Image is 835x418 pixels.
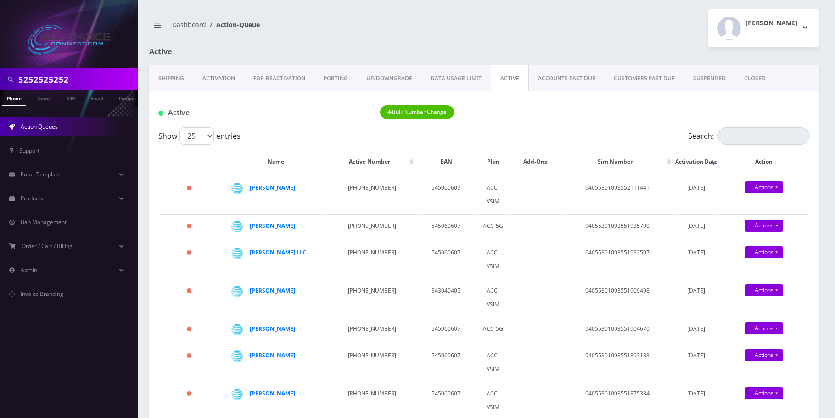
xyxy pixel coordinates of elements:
h1: Active [158,108,366,117]
td: 545060607 [417,214,475,240]
a: [PERSON_NAME] [250,351,295,359]
a: Actions [745,387,783,399]
a: FOR-REActivation [244,65,314,92]
td: [PHONE_NUMBER] [328,214,416,240]
td: [PHONE_NUMBER] [328,176,416,213]
h2: [PERSON_NAME] [745,19,798,27]
a: CUSTOMERS PAST DUE [605,65,684,92]
td: 545060607 [417,241,475,278]
td: ACC-VSIM [476,344,510,381]
a: Actions [745,220,783,232]
label: Search: [688,127,810,145]
td: [PHONE_NUMBER] [328,317,416,343]
button: Bulk Number Change [380,105,454,119]
label: Show entries [158,127,241,145]
span: [DATE] [687,287,705,294]
a: Company [114,90,145,105]
a: DATA USAGE LIMIT [421,65,491,92]
a: ACCOUNTS PAST DUE [529,65,605,92]
a: PORTING [314,65,357,92]
input: Search in Company [18,71,135,88]
span: Ban Management [21,218,67,226]
a: Activation [193,65,244,92]
a: Email [86,90,108,105]
td: [PHONE_NUMBER] [328,279,416,316]
span: [DATE] [687,249,705,256]
a: [PERSON_NAME] LLC [250,249,307,256]
img: Active [158,111,163,116]
span: Email Template [21,170,61,178]
nav: breadcrumb [149,15,477,41]
a: Actions [745,181,783,193]
span: Admin [21,266,37,274]
td: ACC-5G [476,317,510,343]
li: Action-Queue [206,20,260,29]
td: 94055301093551935790 [561,214,673,240]
th: Add-Ons [511,148,560,175]
input: Search: [717,127,810,145]
a: Actions [745,349,783,361]
th: Active Number: activate to sort column ascending [328,148,416,175]
th: Sim Number: activate to sort column ascending [561,148,673,175]
td: 343040405 [417,279,475,316]
td: ACC-5G [476,214,510,240]
td: ACC-VSIM [476,279,510,316]
a: Actions [745,322,783,334]
span: Invoice Branding [21,290,63,298]
a: SUSPENDED [684,65,735,92]
td: 545060607 [417,176,475,213]
a: [PERSON_NAME] [250,325,295,333]
a: [PERSON_NAME] [250,287,295,294]
button: [PERSON_NAME] [708,9,819,47]
td: 94055301093551893183 [561,344,673,381]
a: ACTIVE [491,65,529,92]
td: 545060607 [417,344,475,381]
span: [DATE] [687,351,705,359]
h1: Active [149,47,363,56]
th: Action [719,148,809,175]
a: UP/DOWNGRADE [357,65,421,92]
a: [PERSON_NAME] [250,184,295,192]
td: 94055301093551904670 [561,317,673,343]
th: BAN [417,148,475,175]
a: Actions [745,246,783,258]
td: [PHONE_NUMBER] [328,344,416,381]
span: [DATE] [687,390,705,397]
a: SIM [62,90,79,105]
td: 94055301093552111441 [561,176,673,213]
a: CLOSED [735,65,775,92]
a: Name [33,90,56,105]
a: Dashboard [172,20,206,29]
th: Name [224,148,327,175]
a: Phone [2,90,26,106]
span: Support [19,147,39,154]
span: Order / Cart / Billing [22,242,73,250]
th: Plan [476,148,510,175]
td: 94055301093551909498 [561,279,673,316]
a: [PERSON_NAME] [250,222,295,230]
span: [DATE] [687,184,705,192]
td: 545060607 [417,317,475,343]
a: Actions [745,284,783,296]
td: 94055301093551932597 [561,241,673,278]
td: [PHONE_NUMBER] [328,241,416,278]
a: [PERSON_NAME] [250,390,295,397]
th: Activation Date: activate to sort column ascending [674,148,718,175]
img: All Choice Connect [28,25,110,55]
span: Action Queues [21,123,58,130]
span: [DATE] [687,222,705,230]
td: ACC-VSIM [476,176,510,213]
span: [DATE] [687,325,705,333]
td: ACC-VSIM [476,241,510,278]
select: Showentries [179,127,214,145]
a: Shipping [149,65,193,92]
span: Products [21,194,43,202]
